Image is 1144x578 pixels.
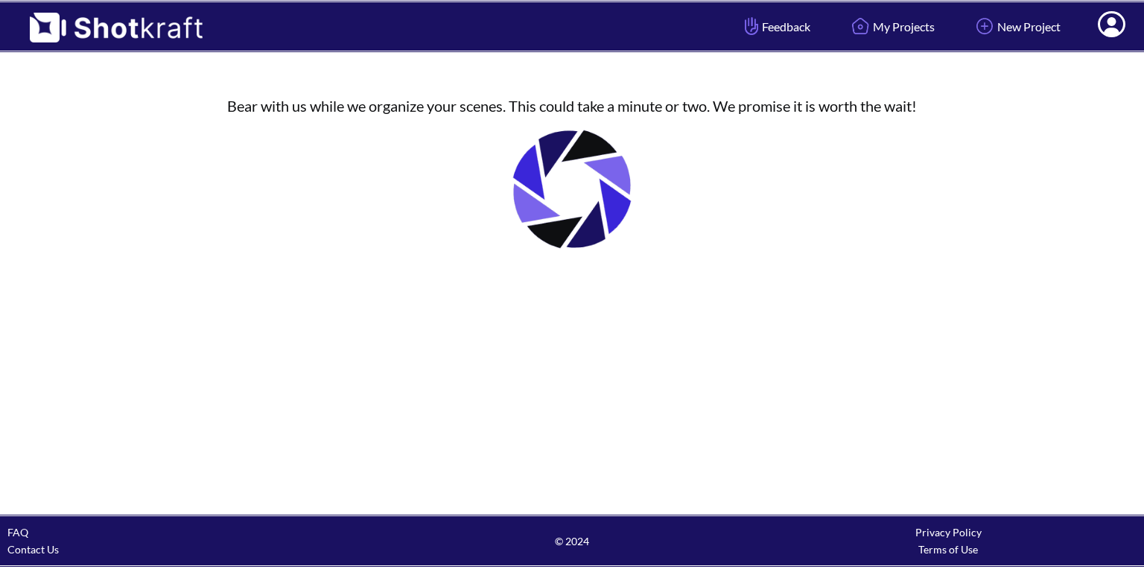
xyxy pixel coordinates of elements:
img: Add Icon [972,13,997,39]
img: Hand Icon [741,13,762,39]
a: Contact Us [7,543,59,556]
div: Terms of Use [760,541,1137,558]
a: My Projects [836,7,946,46]
img: Home Icon [848,13,873,39]
span: Feedback [741,18,810,35]
a: FAQ [7,526,28,539]
span: © 2024 [384,533,760,550]
a: New Project [961,7,1072,46]
img: Loading.. [498,115,646,264]
div: Privacy Policy [760,524,1137,541]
